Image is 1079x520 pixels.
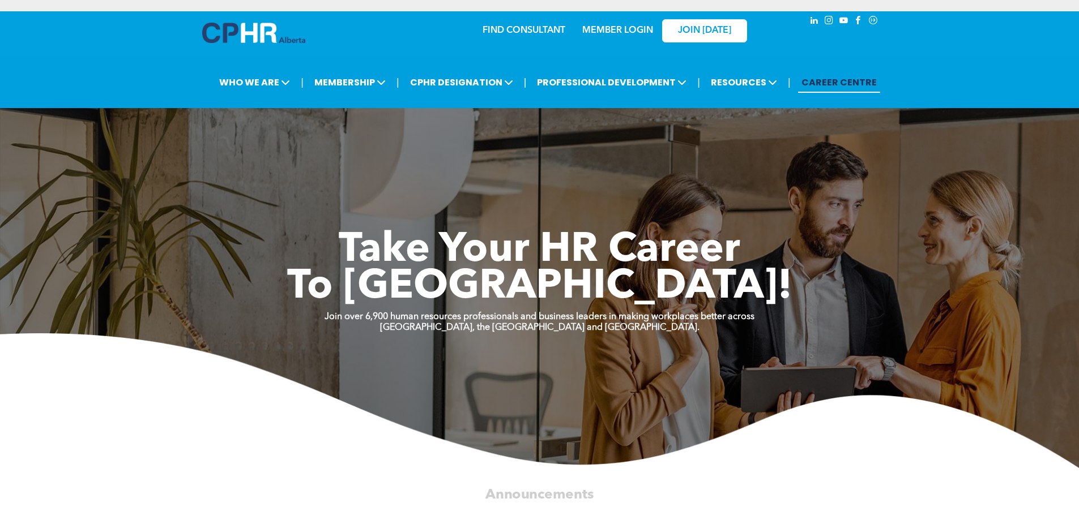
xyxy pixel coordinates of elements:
a: instagram [823,14,835,29]
a: MEMBER LOGIN [582,26,653,35]
img: A blue and white logo for cp alberta [202,23,305,43]
li: | [301,71,304,94]
span: WHO WE ARE [216,72,293,93]
strong: [GEOGRAPHIC_DATA], the [GEOGRAPHIC_DATA] and [GEOGRAPHIC_DATA]. [380,323,700,332]
a: Social network [867,14,880,29]
a: FIND CONSULTANT [483,26,565,35]
span: CPHR DESIGNATION [407,72,517,93]
a: linkedin [808,14,821,29]
a: youtube [838,14,850,29]
li: | [788,71,791,94]
span: To [GEOGRAPHIC_DATA]! [287,267,792,308]
li: | [524,71,527,94]
li: | [396,71,399,94]
li: | [697,71,700,94]
span: PROFESSIONAL DEVELOPMENT [534,72,690,93]
a: CAREER CENTRE [798,72,880,93]
span: Take Your HR Career [339,230,740,271]
span: MEMBERSHIP [311,72,389,93]
a: facebook [852,14,865,29]
span: Announcements [485,488,594,501]
strong: Join over 6,900 human resources professionals and business leaders in making workplaces better ac... [325,312,754,321]
span: JOIN [DATE] [678,25,731,36]
span: RESOURCES [707,72,781,93]
a: JOIN [DATE] [662,19,747,42]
